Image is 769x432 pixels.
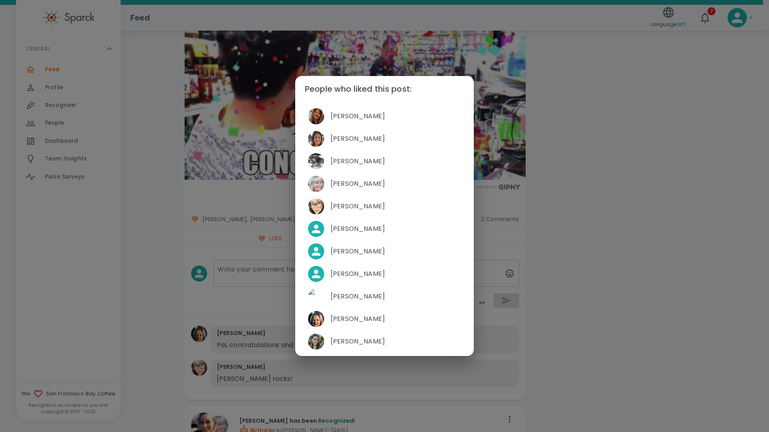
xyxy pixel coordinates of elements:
span: [PERSON_NAME] [331,202,461,211]
div: [PERSON_NAME] [302,218,467,240]
span: [PERSON_NAME] [331,314,461,324]
img: Picture of Sherry Walck [308,108,324,124]
span: [PERSON_NAME] [331,179,461,189]
img: Picture of David Gutierrez [308,288,324,304]
span: [PERSON_NAME] [331,224,461,234]
div: Picture of Mackenzie Vega[PERSON_NAME] [302,330,467,353]
span: [PERSON_NAME] [331,111,461,121]
img: Picture of Linda Chock [308,176,324,192]
span: [PERSON_NAME] [331,134,461,144]
span: [PERSON_NAME] [331,247,461,256]
div: [PERSON_NAME] [302,240,467,263]
img: Picture of Favi Ruiz [308,198,324,214]
div: Picture of Linda Chock[PERSON_NAME] [302,173,467,195]
div: Picture of Favi Ruiz[PERSON_NAME] [302,195,467,218]
h2: People who liked this post: [295,76,474,102]
div: Picture of Tania Roybal[PERSON_NAME] [302,150,467,173]
img: Picture of Monica Loncich [308,311,324,327]
img: Picture of Brenda Jacome [308,131,324,147]
div: Picture of Sherry Walck[PERSON_NAME] [302,105,467,128]
div: [PERSON_NAME] [302,263,467,285]
div: Picture of Monica Loncich[PERSON_NAME] [302,308,467,330]
img: Picture of Tania Roybal [308,153,324,169]
span: [PERSON_NAME] [331,337,461,346]
span: [PERSON_NAME] [331,292,461,301]
span: [PERSON_NAME] [331,269,461,279]
div: Picture of David Gutierrez[PERSON_NAME] [302,285,467,308]
span: [PERSON_NAME] [331,156,461,166]
div: Picture of Brenda Jacome[PERSON_NAME] [302,128,467,150]
img: Picture of Mackenzie Vega [308,333,324,350]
